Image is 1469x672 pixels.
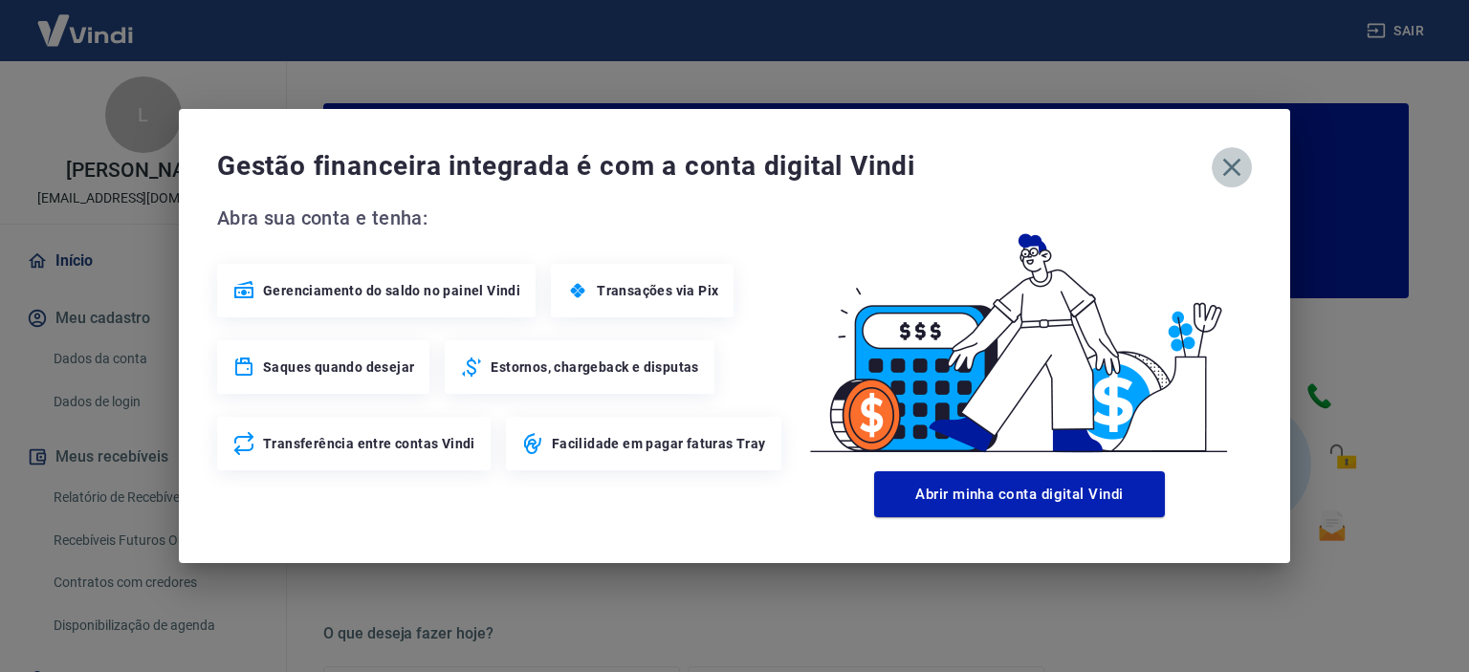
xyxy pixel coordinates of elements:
[597,281,718,300] span: Transações via Pix
[263,281,520,300] span: Gerenciamento do saldo no painel Vindi
[491,358,698,377] span: Estornos, chargeback e disputas
[552,434,766,453] span: Facilidade em pagar faturas Tray
[874,471,1165,517] button: Abrir minha conta digital Vindi
[263,358,414,377] span: Saques quando desejar
[787,203,1252,464] img: Good Billing
[217,147,1212,185] span: Gestão financeira integrada é com a conta digital Vindi
[217,203,787,233] span: Abra sua conta e tenha:
[263,434,475,453] span: Transferência entre contas Vindi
